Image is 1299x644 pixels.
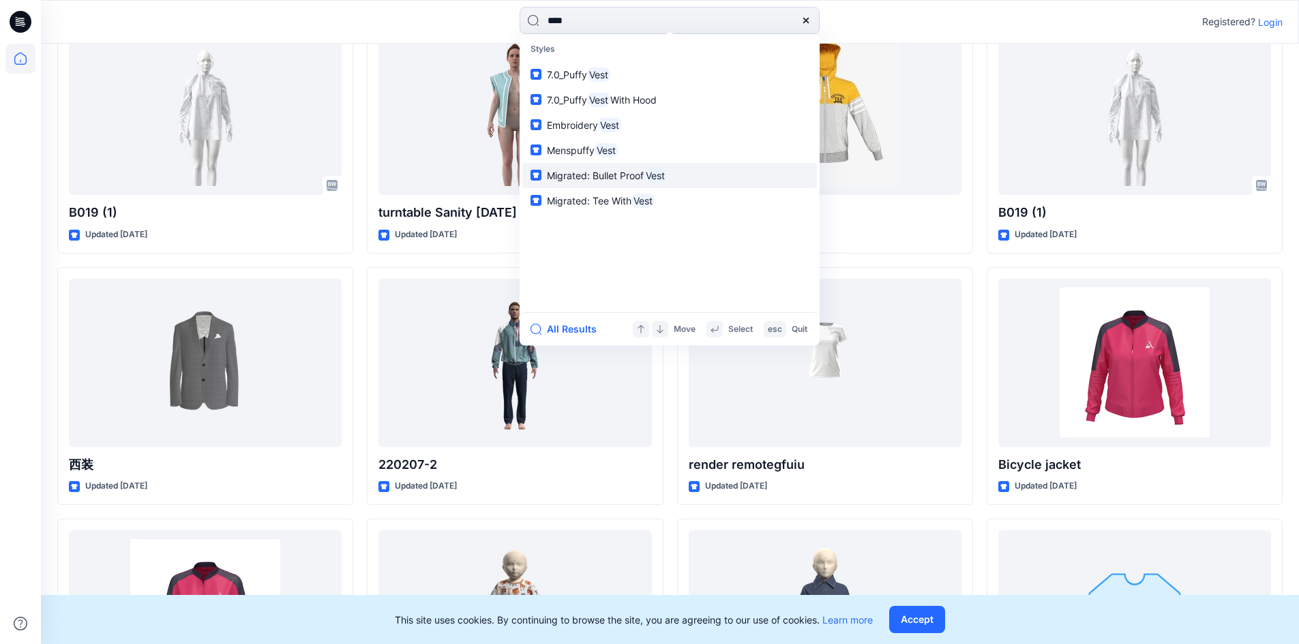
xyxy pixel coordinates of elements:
p: Updated [DATE] [705,479,767,493]
p: turntable Sanity [DATE] Brand [378,203,651,222]
p: Login [1258,15,1283,29]
mark: Vest [644,168,667,183]
a: Test Mac 2 [689,27,961,196]
mark: Vest [598,117,621,133]
p: Test Mac 2 [689,203,961,222]
a: 7.0_PuffyVestWith Hood [522,87,817,112]
mark: Vest [587,67,610,82]
p: Bicycle jacket [998,455,1271,474]
a: render remotegfuiu [689,279,961,447]
button: All Results [531,321,606,337]
p: This site uses cookies. By continuing to browse the site, you are agreeing to our use of cookies. [395,613,873,627]
a: MenspuffyVest [522,138,817,163]
p: Updated [DATE] [85,228,147,242]
a: 7.0_PuffyVest [522,62,817,87]
p: Updated [DATE] [395,479,457,493]
span: 7.0_Puffy [547,69,587,80]
a: Migrated: Bullet ProofVest [522,163,817,188]
mark: Vest [587,92,610,108]
a: B019 (1) [69,27,342,196]
a: Learn more [822,614,873,626]
p: Quit [792,322,807,337]
button: Accept [889,606,945,633]
p: B019 (1) [69,203,342,222]
p: Updated [DATE] [395,228,457,242]
a: 西装 [69,279,342,447]
mark: Vest [595,142,618,158]
p: Styles [522,37,817,62]
a: EmbroideryVest [522,112,817,138]
p: 220207-2 [378,455,651,474]
p: Registered? [1202,14,1255,30]
span: Migrated: Bullet Proof [547,170,644,181]
a: turntable Sanity 4.11.28 Brand [378,27,651,196]
p: B019 (1) [998,203,1271,222]
a: Migrated: Tee WithVest [522,188,817,213]
a: 220207-2 [378,279,651,447]
p: 西装 [69,455,342,474]
span: With Hood [610,94,657,106]
span: 7.0_Puffy [547,94,587,106]
span: Migrated: Tee With [547,195,631,206]
p: Updated [DATE] [1015,228,1077,242]
a: Bicycle jacket [998,279,1271,447]
span: Menspuffy [547,144,595,156]
p: esc [768,322,782,337]
span: Embroidery [547,119,598,131]
p: Updated [DATE] [1015,479,1077,493]
p: render remotegfuiu [689,455,961,474]
p: Move [674,322,696,337]
mark: Vest [631,193,655,209]
p: Select [728,322,753,337]
p: Updated [DATE] [85,479,147,493]
a: B019 (1) [998,27,1271,196]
